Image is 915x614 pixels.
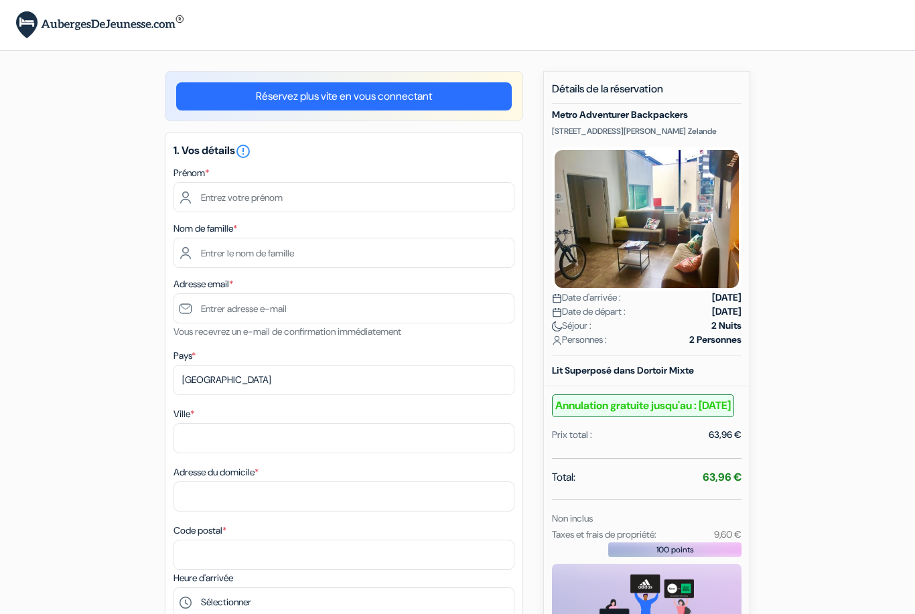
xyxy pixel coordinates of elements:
[552,528,656,540] small: Taxes et frais de propriété:
[689,333,742,347] strong: 2 Personnes
[16,11,184,39] img: AubergesDeJeunesse.com
[173,182,514,212] input: Entrez votre prénom
[703,470,742,484] strong: 63,96 €
[173,407,194,421] label: Ville
[656,544,694,556] span: 100 points
[552,307,562,317] img: calendar.svg
[173,238,514,268] input: Entrer le nom de famille
[552,305,626,319] span: Date de départ :
[552,291,621,305] span: Date d'arrivée :
[714,528,742,540] small: 9,60 €
[552,428,592,442] div: Prix total :
[235,143,251,159] i: error_outline
[712,291,742,305] strong: [DATE]
[173,465,259,479] label: Adresse du domicile
[173,524,226,538] label: Code postal
[709,428,742,442] div: 63,96 €
[173,143,514,159] h5: 1. Vos détails
[552,109,742,121] h5: Metro Adventurer Backpackers
[176,82,512,110] a: Réservez plus vite en vous connectant
[552,364,694,376] b: Lit Superposé dans Dortoir Mixte
[173,166,209,180] label: Prénom
[173,222,237,236] label: Nom de famille
[552,319,591,333] span: Séjour :
[552,293,562,303] img: calendar.svg
[173,571,233,585] label: Heure d'arrivée
[552,469,575,485] span: Total:
[552,333,607,347] span: Personnes :
[173,349,196,363] label: Pays
[552,335,562,346] img: user_icon.svg
[552,321,562,331] img: moon.svg
[552,82,742,104] h5: Détails de la réservation
[711,319,742,333] strong: 2 Nuits
[552,126,742,137] p: [STREET_ADDRESS][PERSON_NAME] Zelande
[173,277,233,291] label: Adresse email
[552,512,593,524] small: Non inclus
[235,143,251,157] a: error_outline
[173,325,401,337] small: Vous recevrez un e-mail de confirmation immédiatement
[712,305,742,319] strong: [DATE]
[552,394,734,417] b: Annulation gratuite jusqu'au : [DATE]
[173,293,514,323] input: Entrer adresse e-mail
